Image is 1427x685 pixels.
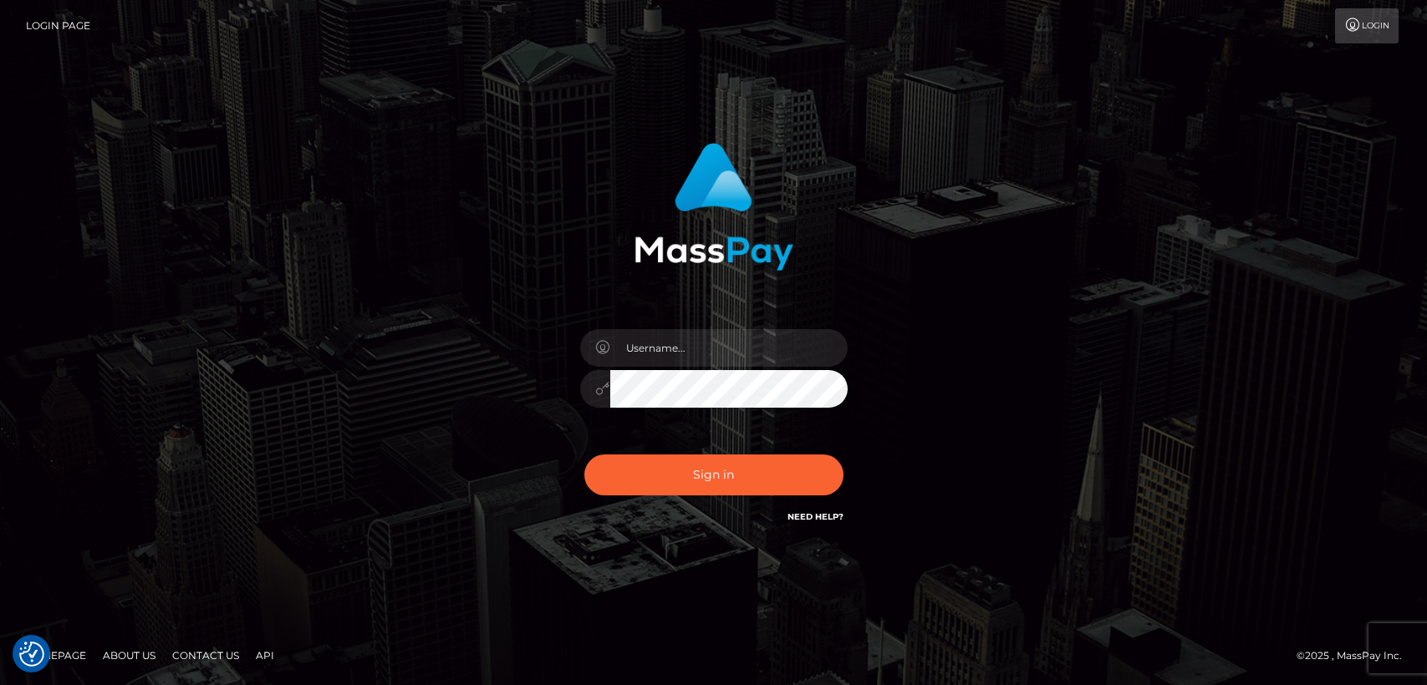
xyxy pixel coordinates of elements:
button: Sign in [584,454,843,495]
a: Contact Us [166,642,246,668]
a: About Us [96,642,162,668]
input: Username... [610,329,848,367]
img: MassPay Login [635,143,793,271]
a: Need Help? [787,511,843,522]
img: Revisit consent button [19,642,44,667]
div: © 2025 , MassPay Inc. [1297,647,1414,665]
a: Login Page [26,8,90,43]
a: Login [1335,8,1399,43]
a: API [249,642,281,668]
button: Consent Preferences [19,642,44,667]
a: Homepage [18,642,93,668]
